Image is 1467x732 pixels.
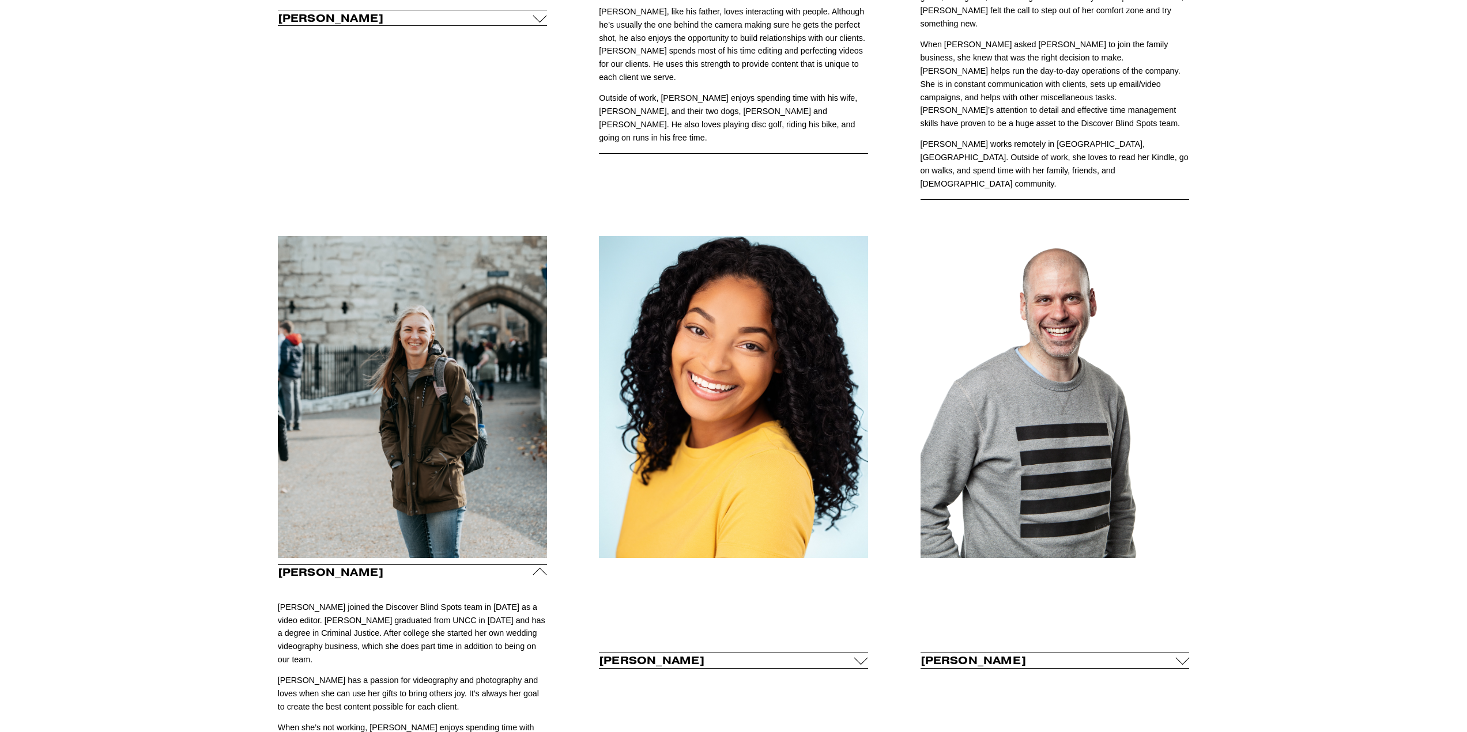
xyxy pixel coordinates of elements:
[599,5,868,84] p: [PERSON_NAME], like his father, loves interacting with people. Although he’s usually the one behi...
[921,653,1190,668] button: [PERSON_NAME]
[921,654,1176,667] span: [PERSON_NAME]
[278,601,547,666] p: [PERSON_NAME] joined the Discover Blind Spots team in [DATE] as a video editor. [PERSON_NAME] gra...
[599,653,868,668] button: [PERSON_NAME]
[599,92,868,145] p: Outside of work, [PERSON_NAME] enjoys spending time with his wife, [PERSON_NAME], and their two d...
[278,566,533,579] span: [PERSON_NAME]
[278,674,547,714] p: [PERSON_NAME] has a passion for videography and photography and loves when she can use her gifts ...
[921,138,1190,191] p: [PERSON_NAME] works remotely in [GEOGRAPHIC_DATA], [GEOGRAPHIC_DATA]. Outside of work, she loves ...
[278,10,547,25] button: [PERSON_NAME]
[278,565,547,580] button: [PERSON_NAME]
[921,38,1190,130] p: When [PERSON_NAME] asked [PERSON_NAME] to join the family business, she knew that was the right d...
[599,654,854,667] span: [PERSON_NAME]
[278,12,533,25] span: [PERSON_NAME]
